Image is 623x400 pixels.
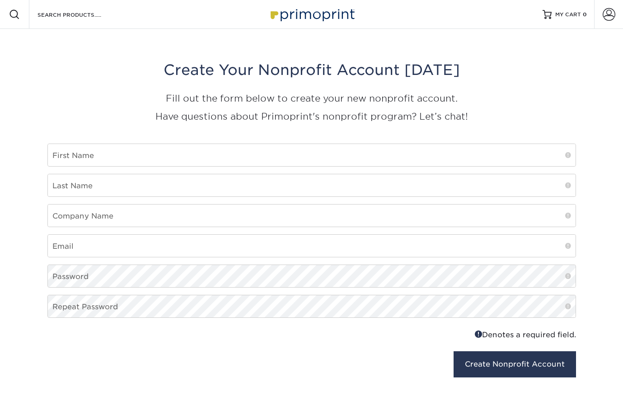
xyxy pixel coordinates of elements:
img: Primoprint [267,5,357,24]
button: Create Nonprofit Account [454,351,576,377]
span: 0 [583,11,587,18]
input: SEARCH PRODUCTS..... [37,9,125,20]
p: Fill out the form below to create your new nonprofit account. Have questions about Primoprint's n... [47,89,576,126]
h3: Create Your Nonprofit Account [DATE] [47,61,576,79]
div: Denotes a required field. [319,329,576,340]
span: MY CART [555,11,581,19]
